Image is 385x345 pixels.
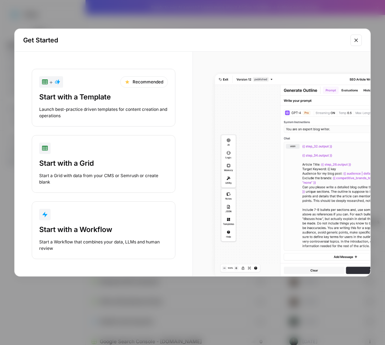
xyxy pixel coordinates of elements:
[23,35,346,45] h2: Get Started
[350,35,362,46] button: Close modal
[32,69,175,127] button: +RecommendedStart with a TemplateLaunch best-practice driven templates for content creation and o...
[120,76,168,88] div: Recommended
[39,106,168,119] div: Launch best-practice driven templates for content creation and operations
[39,225,168,235] div: Start with a Workflow
[39,158,168,168] div: Start with a Grid
[39,172,168,185] div: Start a Grid with data from your CMS or Semrush or create blank
[39,239,168,252] div: Start a Workflow that combines your data, LLMs and human review
[32,135,175,193] button: Start with a GridStart a Grid with data from your CMS or Semrush or create blank
[42,78,60,86] div: +
[32,201,175,259] button: Start with a WorkflowStart a Workflow that combines your data, LLMs and human review
[39,92,168,102] div: Start with a Template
